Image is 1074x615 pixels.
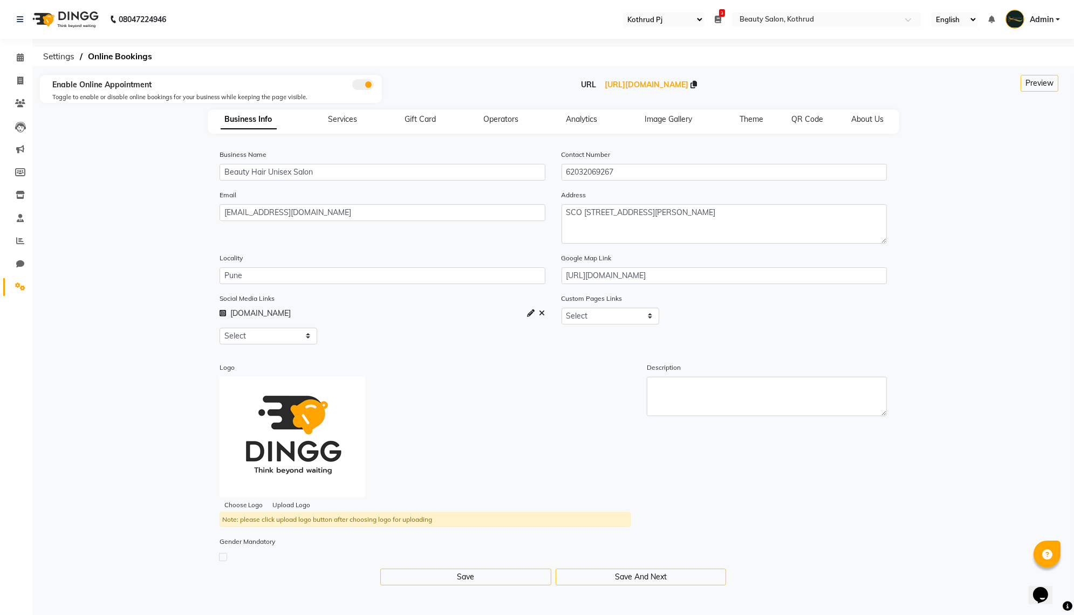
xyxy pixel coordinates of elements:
[645,114,693,124] span: Image Gallery
[484,114,519,124] span: Operators
[405,114,436,124] span: Gift Card
[562,253,612,263] label: Google Map Link
[792,114,824,124] span: QR Code
[581,80,596,89] span: URL
[220,537,275,547] label: Gender Mandatory
[556,569,727,585] button: Save And Next
[329,114,358,124] span: Services
[562,150,611,160] label: Contact Number
[719,9,725,17] span: 3
[562,294,622,303] label: Custom Pages Links
[740,114,764,124] span: Theme
[268,497,315,513] button: Upload Logo
[1030,14,1054,25] span: Admin
[220,308,291,318] span: [DOMAIN_NAME]
[220,190,236,200] label: Email
[1029,572,1063,604] iframe: chat widget
[605,80,688,89] span: [URL][DOMAIN_NAME]
[52,79,374,91] div: Enable Online Appointment
[220,512,631,527] div: Note: please click upload logo button after choosing logo for uploading
[380,569,551,585] button: Save
[28,4,101,34] img: logo
[715,15,721,24] a: 3
[647,363,681,372] label: Description
[119,4,166,34] b: 08047224946
[566,114,598,124] span: Analytics
[1005,10,1024,29] img: Admin
[562,190,586,200] label: Address
[52,93,374,102] div: Toggle to enable or disable online bookings for your business while keeping the page visible.
[1021,75,1058,92] button: Preview
[220,150,266,160] label: Business Name
[852,114,884,124] span: About Us
[220,377,365,497] img: file_1666142191556.png
[220,253,243,263] label: Locality
[220,363,235,372] label: Logo
[220,294,275,303] label: Social Media Links
[220,497,268,513] button: Choose Logo
[38,47,80,66] span: Settings
[221,110,277,129] span: Business Info
[83,47,158,66] span: Online Bookings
